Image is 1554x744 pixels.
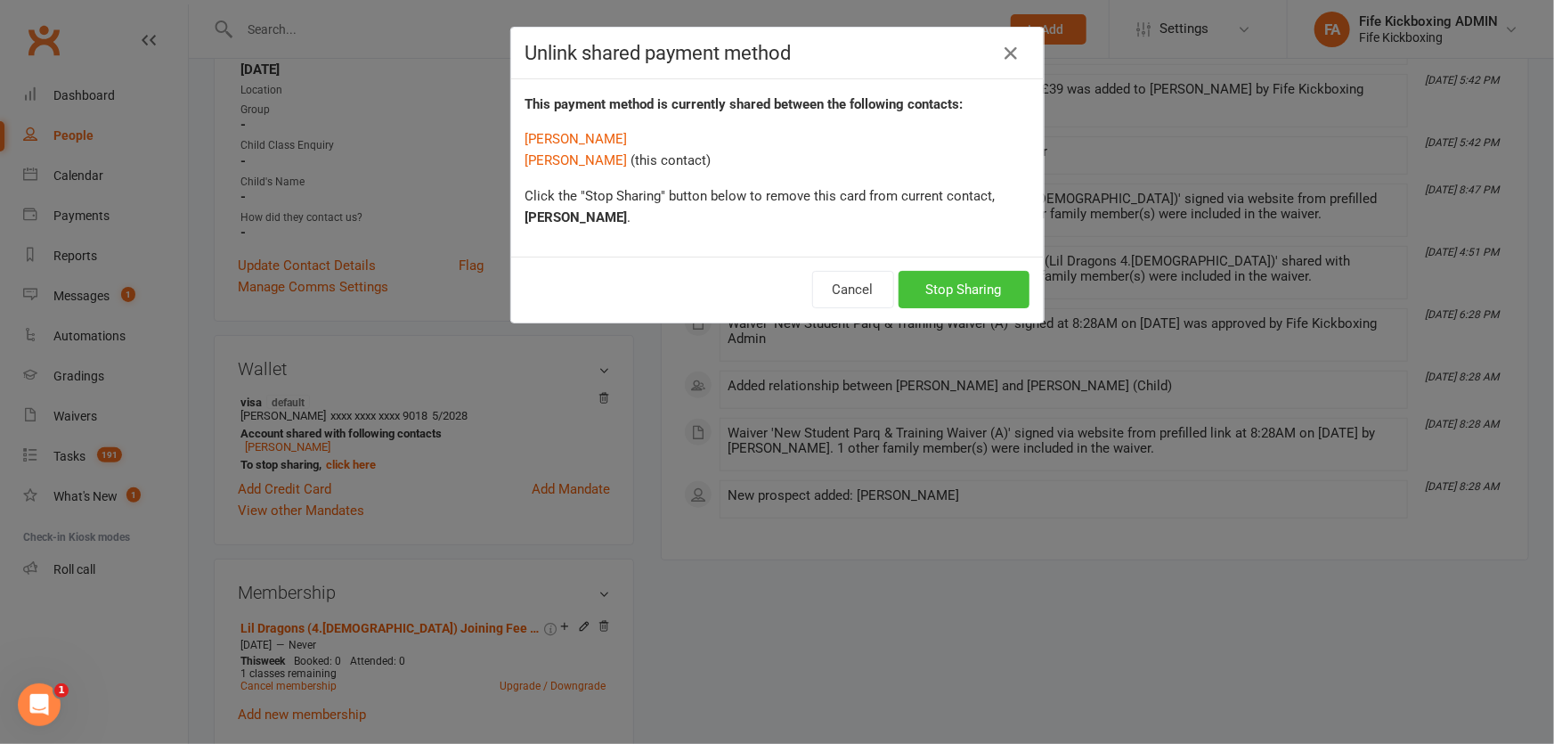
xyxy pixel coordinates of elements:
span: 1 [54,683,69,698]
span: (this contact) [631,152,712,168]
strong: [PERSON_NAME] [525,209,628,225]
iframe: Intercom live chat [18,683,61,726]
button: Cancel [812,271,894,308]
button: Stop Sharing [899,271,1029,308]
a: [PERSON_NAME] [525,131,628,147]
p: Click the "Stop Sharing" button below to remove this card from current contact, . [525,185,1029,228]
a: [PERSON_NAME] [525,152,628,168]
button: Close [997,39,1026,68]
strong: This payment method is currently shared between the following contacts: [525,96,964,112]
h4: Unlink shared payment method [525,42,1029,64]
